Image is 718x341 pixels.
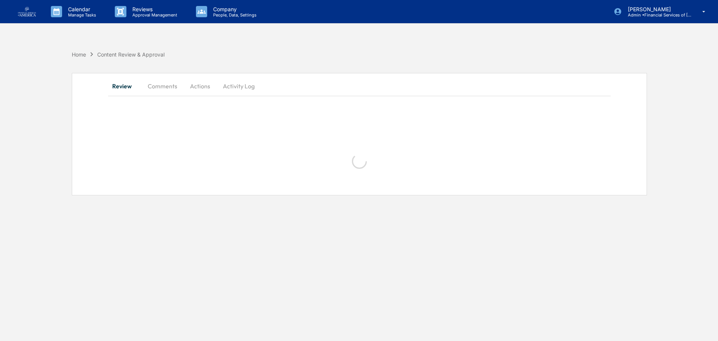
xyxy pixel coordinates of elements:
button: Activity Log [217,77,261,95]
p: Admin • Financial Services of [GEOGRAPHIC_DATA] [622,12,691,18]
div: secondary tabs example [108,77,611,95]
p: Approval Management [126,12,181,18]
div: Content Review & Approval [97,51,165,58]
p: Manage Tasks [62,12,100,18]
button: Review [108,77,142,95]
div: Home [72,51,86,58]
img: logo [18,7,36,16]
p: [PERSON_NAME] [622,6,691,12]
p: Company [207,6,260,12]
button: Comments [142,77,183,95]
p: People, Data, Settings [207,12,260,18]
p: Calendar [62,6,100,12]
button: Actions [183,77,217,95]
p: Reviews [126,6,181,12]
